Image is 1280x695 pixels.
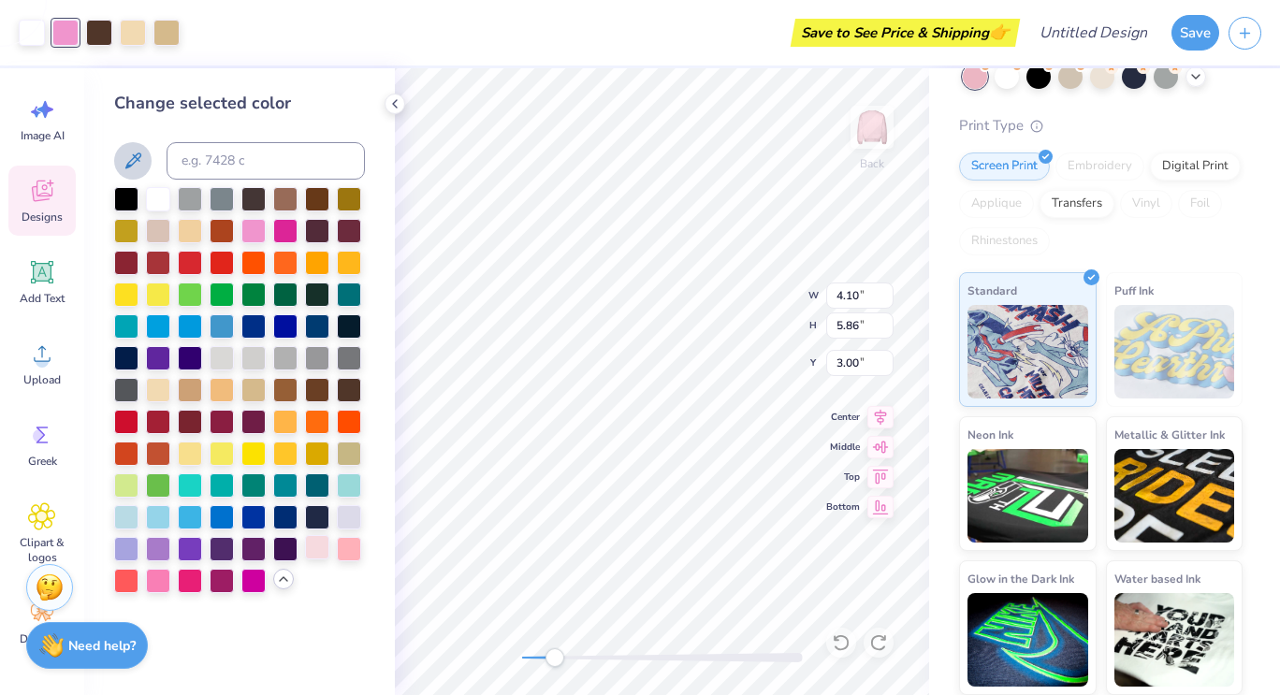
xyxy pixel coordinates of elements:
img: Puff Ink [1114,305,1235,398]
span: Metallic & Glitter Ink [1114,425,1225,444]
div: Applique [959,190,1034,218]
div: Embroidery [1055,152,1144,181]
span: Designs [22,210,63,224]
div: Vinyl [1120,190,1172,218]
button: Save [1171,15,1219,51]
span: Neon Ink [967,425,1013,444]
strong: Need help? [68,637,136,655]
span: Image AI [21,128,65,143]
div: Accessibility label [545,648,564,667]
img: Metallic & Glitter Ink [1114,449,1235,543]
span: Clipart & logos [11,535,73,565]
div: Foil [1178,190,1222,218]
span: Glow in the Dark Ink [967,569,1074,588]
div: Screen Print [959,152,1050,181]
div: Rhinestones [959,227,1050,255]
img: Glow in the Dark Ink [967,593,1088,687]
span: Puff Ink [1114,281,1154,300]
img: Neon Ink [967,449,1088,543]
div: Change selected color [114,91,365,116]
div: Save to See Price & Shipping [795,19,1015,47]
span: Add Text [20,291,65,306]
img: Standard [967,305,1088,398]
span: Bottom [826,500,860,514]
span: Greek [28,454,57,469]
span: Upload [23,372,61,387]
input: e.g. 7428 c [167,142,365,180]
span: Middle [826,440,860,455]
span: Center [826,410,860,425]
span: 👉 [989,21,1010,43]
span: Water based Ink [1114,569,1200,588]
div: Print Type [959,115,1243,137]
span: Decorate [20,631,65,646]
div: Digital Print [1150,152,1241,181]
span: Top [826,470,860,485]
div: Transfers [1040,190,1114,218]
input: Untitled Design [1025,14,1162,51]
img: Water based Ink [1114,593,1235,687]
span: Standard [967,281,1017,300]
